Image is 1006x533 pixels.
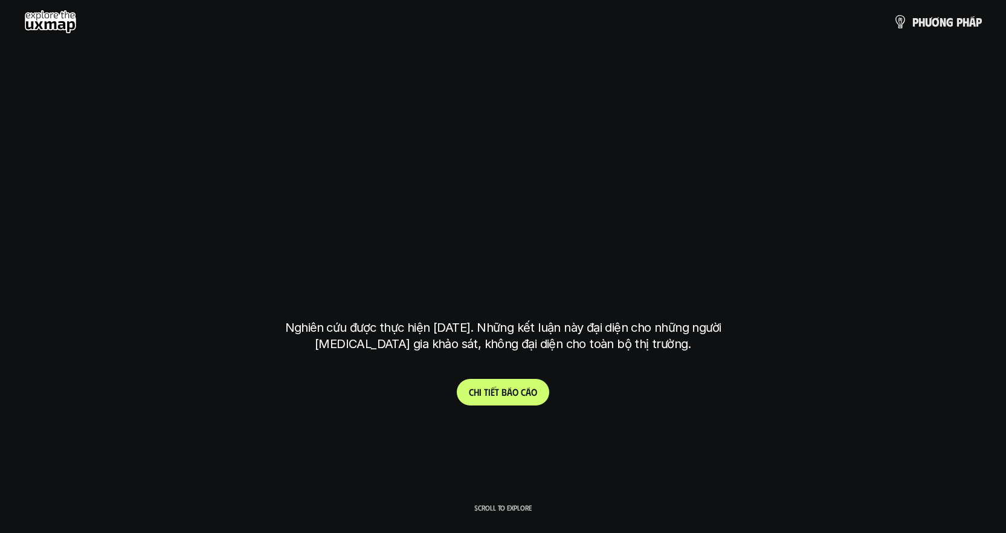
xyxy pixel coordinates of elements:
[940,15,946,28] span: n
[946,15,953,28] span: g
[474,386,479,398] span: h
[956,15,962,28] span: p
[507,386,512,398] span: á
[479,386,482,398] span: i
[462,122,553,136] h6: Kết quả nghiên cứu
[521,386,526,398] span: c
[491,386,495,398] span: ế
[283,147,724,198] h1: phạm vi công việc của
[893,10,982,34] a: phươngpháp
[918,15,925,28] span: h
[277,320,730,352] p: Nghiên cứu được thực hiện [DATE]. Những kết luận này đại diện cho những người [MEDICAL_DATA] gia ...
[526,386,531,398] span: á
[495,386,499,398] span: t
[457,379,549,405] a: Chitiếtbáocáo
[501,386,507,398] span: b
[288,242,718,293] h1: tại [GEOGRAPHIC_DATA]
[512,386,518,398] span: o
[969,15,976,28] span: á
[912,15,918,28] span: p
[474,503,532,512] p: Scroll to explore
[925,15,932,28] span: ư
[531,386,537,398] span: o
[469,386,474,398] span: C
[488,386,491,398] span: i
[976,15,982,28] span: p
[932,15,940,28] span: ơ
[962,15,969,28] span: h
[484,386,488,398] span: t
